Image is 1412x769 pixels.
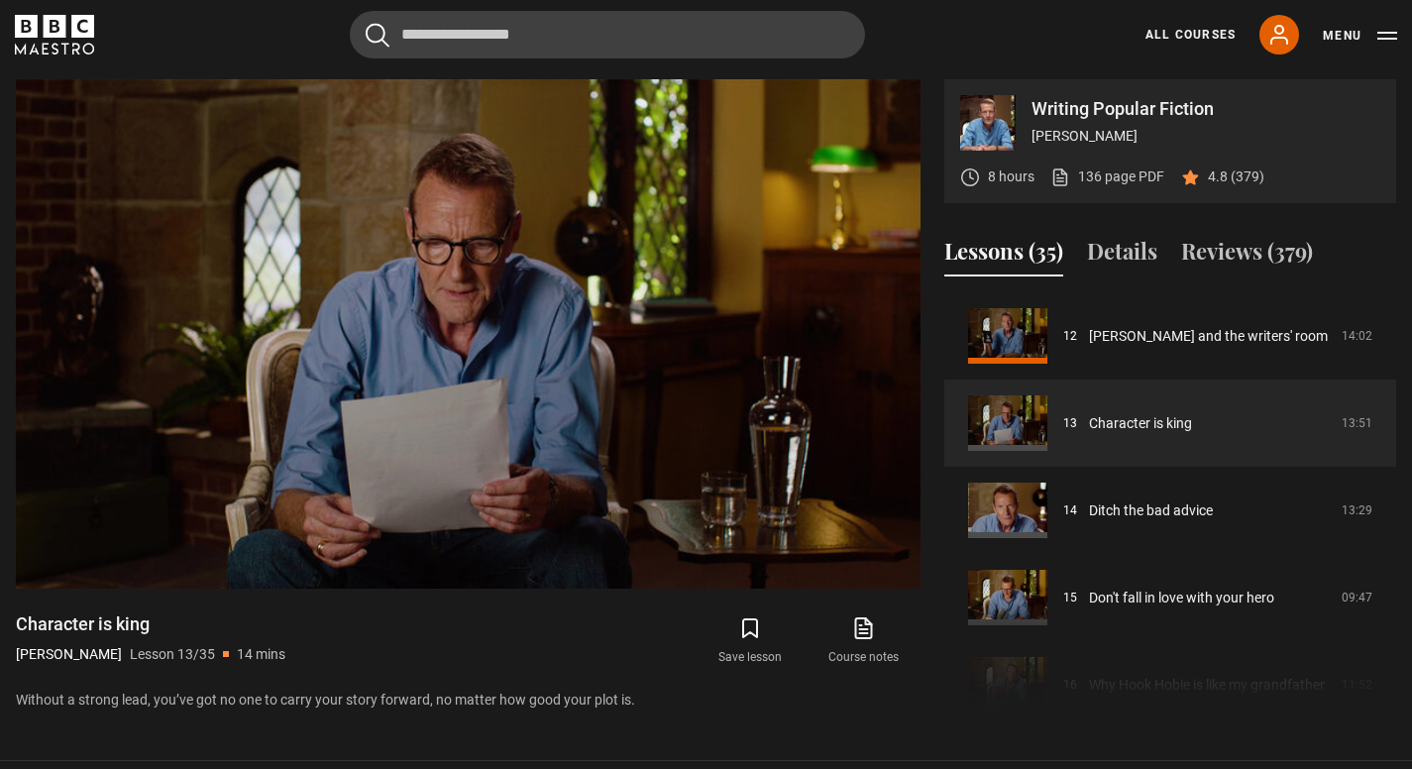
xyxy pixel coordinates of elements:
[1050,166,1164,187] a: 136 page PDF
[15,15,94,55] svg: BBC Maestro
[350,11,865,58] input: Search
[1208,166,1264,187] p: 4.8 (379)
[1032,126,1380,147] p: [PERSON_NAME]
[944,235,1063,276] button: Lessons (35)
[1089,326,1328,347] a: [PERSON_NAME] and the writers' room
[16,612,285,636] h1: Character is king
[16,690,921,711] p: Without a strong lead, you’ve got no one to carry your story forward, no matter how good your plo...
[1032,100,1380,118] p: Writing Popular Fiction
[1145,26,1236,44] a: All Courses
[1089,588,1274,608] a: Don't fall in love with your hero
[1087,235,1157,276] button: Details
[988,166,1034,187] p: 8 hours
[808,612,921,670] a: Course notes
[237,644,285,665] p: 14 mins
[694,612,807,670] button: Save lesson
[16,79,921,589] video-js: Video Player
[1323,26,1397,46] button: Toggle navigation
[130,644,215,665] p: Lesson 13/35
[1089,413,1192,434] a: Character is king
[1181,235,1313,276] button: Reviews (379)
[366,23,389,48] button: Submit the search query
[1089,500,1213,521] a: Ditch the bad advice
[16,644,122,665] p: [PERSON_NAME]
